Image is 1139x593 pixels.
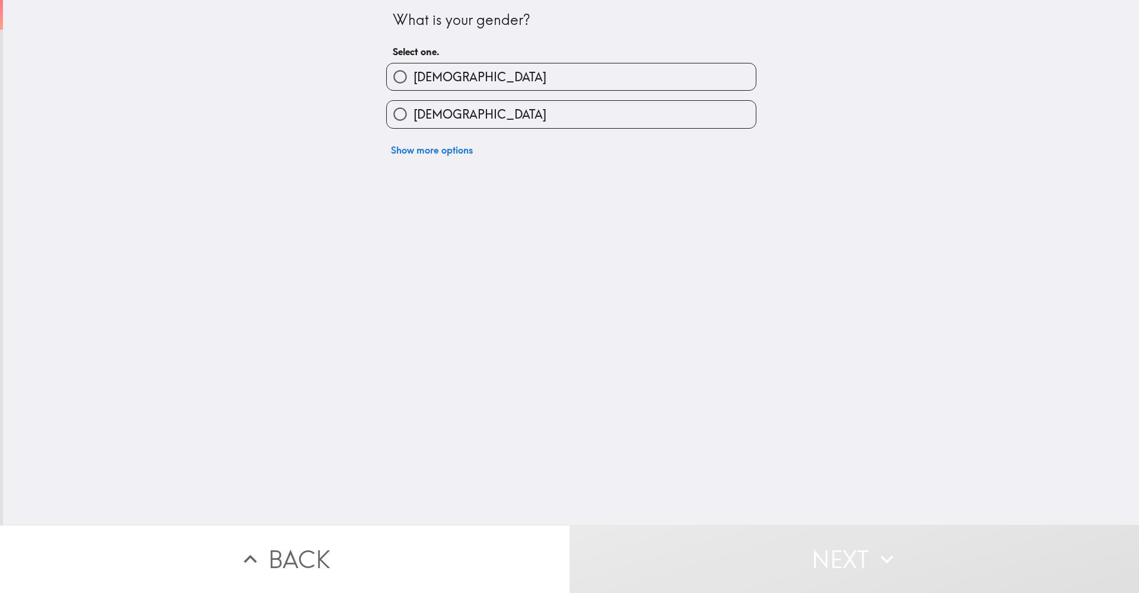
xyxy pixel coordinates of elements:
[387,63,756,90] button: [DEMOGRAPHIC_DATA]
[393,10,750,30] div: What is your gender?
[413,69,546,85] span: [DEMOGRAPHIC_DATA]
[387,101,756,127] button: [DEMOGRAPHIC_DATA]
[386,138,478,162] button: Show more options
[393,45,750,58] h6: Select one.
[413,106,546,123] span: [DEMOGRAPHIC_DATA]
[569,525,1139,593] button: Next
